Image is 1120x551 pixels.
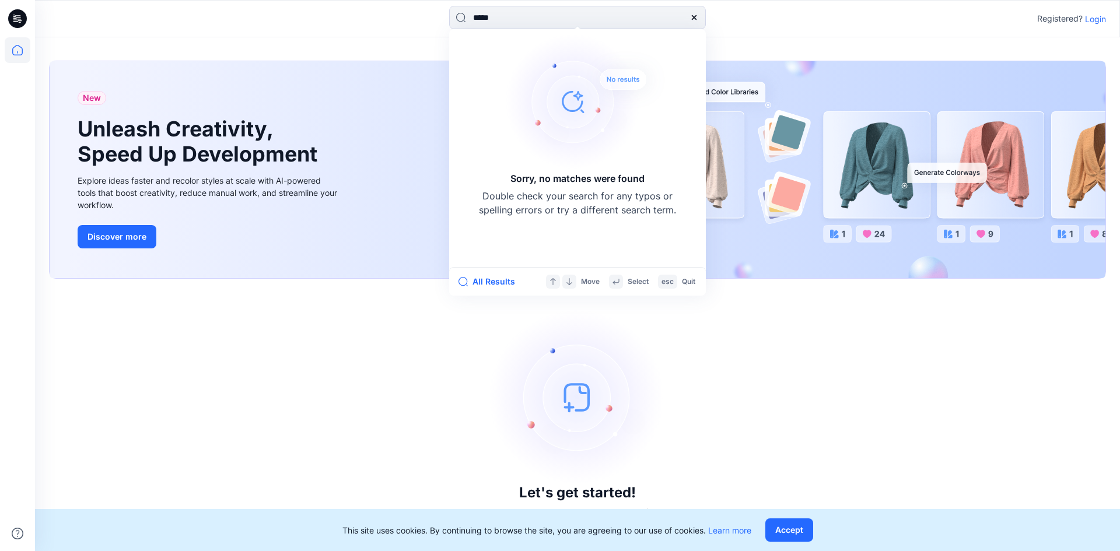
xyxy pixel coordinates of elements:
p: Select [628,276,649,288]
p: Login [1085,13,1106,25]
p: Double check your search for any typos or spelling errors or try a different search term. [478,189,677,217]
button: All Results [459,275,523,289]
p: Quit [682,276,695,288]
p: esc [661,276,674,288]
p: Click New to add a style or create a folder. [482,506,673,520]
div: Explore ideas faster and recolor styles at scale with AI-powered tools that boost creativity, red... [78,174,340,211]
h5: Sorry, no matches were found [510,171,645,185]
button: Discover more [78,225,156,248]
button: Accept [765,518,813,542]
p: This site uses cookies. By continuing to browse the site, you are agreeing to our use of cookies. [342,524,751,536]
img: empty-state-image.svg [490,310,665,485]
img: Sorry, no matches were found [505,31,668,171]
h1: Unleash Creativity, Speed Up Development [78,117,323,167]
a: Learn more [708,525,751,535]
p: Registered? [1037,12,1083,26]
span: New [83,91,101,105]
a: Discover more [78,225,340,248]
p: Move [581,276,600,288]
h3: Let's get started! [519,485,636,501]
